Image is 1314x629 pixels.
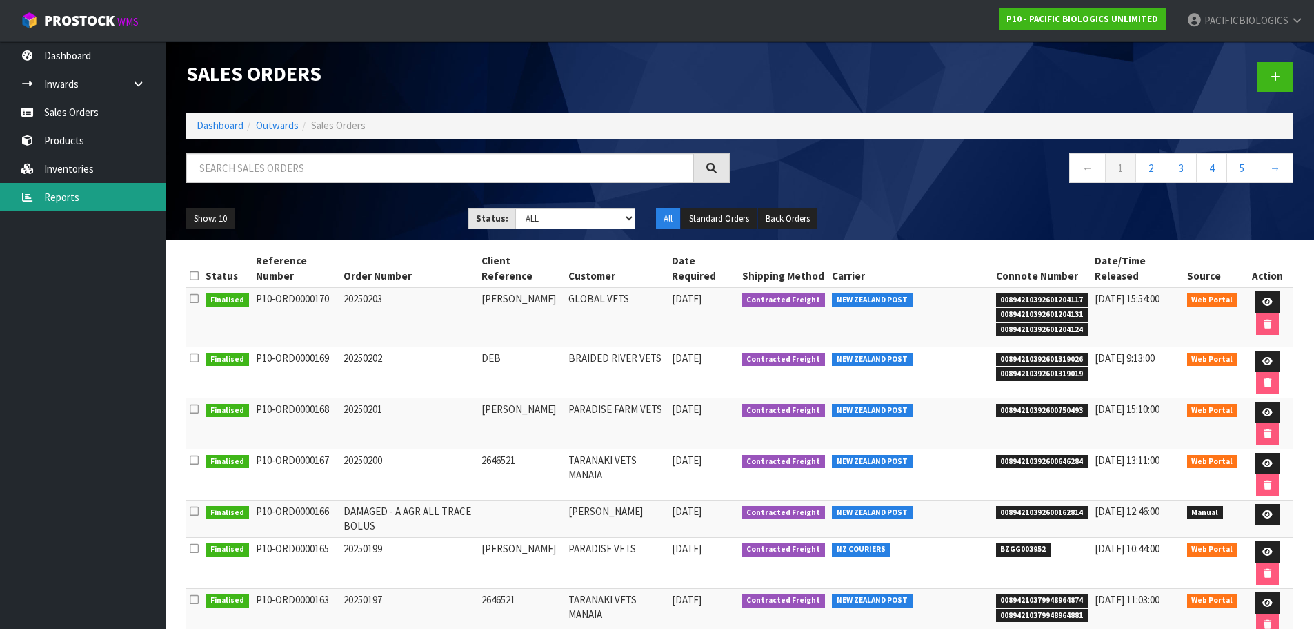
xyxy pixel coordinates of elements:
[1095,542,1159,555] span: [DATE] 10:44:00
[668,250,738,287] th: Date Required
[996,308,1088,322] span: 00894210392601204131
[44,12,115,30] span: ProStock
[252,449,341,500] td: P10-ORD0000167
[340,347,478,398] td: 20250202
[1105,153,1136,183] a: 1
[742,455,826,469] span: Contracted Freight
[672,542,701,555] span: [DATE]
[996,353,1088,367] span: 00894210392601319026
[252,347,341,398] td: P10-ORD0000169
[252,250,341,287] th: Reference Number
[478,347,565,398] td: DEB
[996,594,1088,608] span: 00894210379948964874
[1187,455,1238,469] span: Web Portal
[1187,404,1238,418] span: Web Portal
[1166,153,1197,183] a: 3
[202,250,252,287] th: Status
[478,537,565,588] td: [PERSON_NAME]
[1095,292,1159,305] span: [DATE] 15:54:00
[252,398,341,449] td: P10-ORD0000168
[996,404,1088,418] span: 00894210392600750493
[996,455,1088,469] span: 00894210392600646284
[1095,505,1159,518] span: [DATE] 12:46:00
[996,609,1088,623] span: 00894210379948964881
[1135,153,1166,183] a: 2
[311,119,366,132] span: Sales Orders
[672,593,701,606] span: [DATE]
[1196,153,1227,183] a: 4
[1095,454,1159,467] span: [DATE] 13:11:00
[993,250,1092,287] th: Connote Number
[186,208,235,230] button: Show: 10
[252,287,341,347] td: P10-ORD0000170
[758,208,817,230] button: Back Orders
[1187,506,1224,520] span: Manual
[1187,594,1238,608] span: Web Portal
[1226,153,1257,183] a: 5
[832,353,913,367] span: NEW ZEALAND POST
[996,293,1088,307] span: 00894210392601204117
[832,543,890,557] span: NZ COURIERS
[565,250,668,287] th: Customer
[206,404,249,418] span: Finalised
[197,119,243,132] a: Dashboard
[565,398,668,449] td: PARADISE FARM VETS
[742,353,826,367] span: Contracted Freight
[996,323,1088,337] span: 00894210392601204124
[750,153,1294,187] nav: Page navigation
[1187,543,1238,557] span: Web Portal
[742,543,826,557] span: Contracted Freight
[742,293,826,307] span: Contracted Freight
[186,153,694,183] input: Search sales orders
[206,594,249,608] span: Finalised
[742,404,826,418] span: Contracted Freight
[340,287,478,347] td: 20250203
[340,449,478,500] td: 20250200
[672,454,701,467] span: [DATE]
[21,12,38,29] img: cube-alt.png
[832,506,913,520] span: NEW ZEALAND POST
[828,250,993,287] th: Carrier
[681,208,757,230] button: Standard Orders
[996,506,1088,520] span: 00894210392600162814
[832,404,913,418] span: NEW ZEALAND POST
[996,367,1088,381] span: 00894210392601319019
[1204,14,1288,27] span: PACIFICBIOLOGICS
[256,119,299,132] a: Outwards
[1095,351,1155,365] span: [DATE] 9:13:00
[565,347,668,398] td: BRAIDED RIVER VETS
[832,455,913,469] span: NEW ZEALAND POST
[656,208,680,230] button: All
[742,506,826,520] span: Contracted Freight
[478,449,565,500] td: 2646521
[565,287,668,347] td: GLOBAL VETS
[206,353,249,367] span: Finalised
[340,250,478,287] th: Order Number
[252,500,341,537] td: P10-ORD0000166
[478,398,565,449] td: [PERSON_NAME]
[672,505,701,518] span: [DATE]
[672,292,701,305] span: [DATE]
[186,62,730,85] h1: Sales Orders
[1187,353,1238,367] span: Web Portal
[340,500,478,537] td: DAMAGED - A AGR ALL TRACE BOLUS
[1241,250,1293,287] th: Action
[252,537,341,588] td: P10-ORD0000165
[565,500,668,537] td: [PERSON_NAME]
[832,594,913,608] span: NEW ZEALAND POST
[1069,153,1106,183] a: ←
[996,543,1051,557] span: BZGG003952
[206,543,249,557] span: Finalised
[1006,13,1158,25] strong: P10 - PACIFIC BIOLOGICS UNLIMITED
[1095,593,1159,606] span: [DATE] 11:03:00
[206,506,249,520] span: Finalised
[1091,250,1184,287] th: Date/Time Released
[832,293,913,307] span: NEW ZEALAND POST
[340,537,478,588] td: 20250199
[340,398,478,449] td: 20250201
[1257,153,1293,183] a: →
[739,250,829,287] th: Shipping Method
[1187,293,1238,307] span: Web Portal
[117,15,139,28] small: WMS
[1095,403,1159,416] span: [DATE] 15:10:00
